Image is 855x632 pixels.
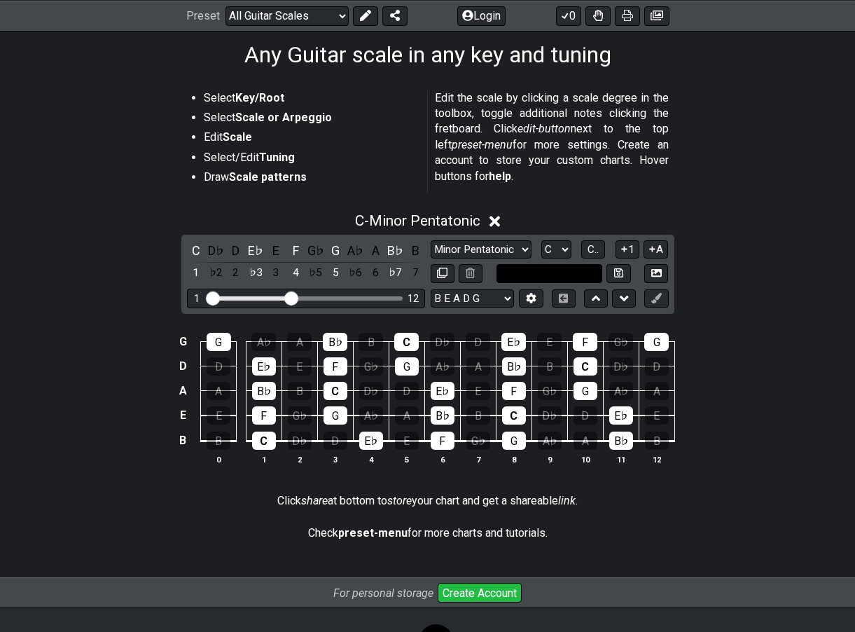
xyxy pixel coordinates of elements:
em: share [301,494,328,507]
div: D [395,382,419,400]
div: B♭ [502,357,526,376]
th: 9 [531,453,567,467]
div: toggle pitch class [286,241,305,260]
strong: Key/Root [235,91,284,104]
strong: Scale or Arpeggio [235,111,332,124]
td: B [174,427,191,453]
li: Edit [204,130,418,149]
div: C [394,333,419,351]
button: 0 [556,6,581,25]
div: C [324,382,347,400]
button: Delete [459,264,482,283]
em: edit-button [517,122,571,135]
em: link [558,494,576,507]
div: A [207,382,230,400]
div: C [502,406,526,425]
div: toggle pitch class [246,241,265,260]
strong: preset-menu [338,526,408,540]
li: Select/Edit [204,150,418,170]
button: Move down [612,289,636,308]
th: 11 [603,453,639,467]
div: B♭ [431,406,454,425]
div: G♭ [609,333,633,351]
p: Check for more charts and tutorials. [308,525,548,541]
div: toggle pitch class [207,241,225,260]
button: Edit Tuning [519,289,543,308]
td: D [174,354,191,378]
div: A [645,382,669,400]
div: B♭ [252,382,276,400]
th: 12 [639,453,674,467]
div: toggle pitch class [307,241,325,260]
div: B [288,382,312,400]
th: 6 [424,453,460,467]
div: G♭ [288,406,312,425]
div: E♭ [501,333,526,351]
strong: help [489,170,511,183]
button: C.. [581,240,605,259]
li: Select [204,110,418,130]
div: toggle scale degree [307,263,325,282]
th: 4 [353,453,389,467]
li: Draw [204,170,418,189]
div: toggle scale degree [286,263,305,282]
span: C - Minor Pentatonic [355,212,480,229]
div: D♭ [538,406,562,425]
div: D♭ [359,382,383,400]
div: toggle scale degree [246,263,265,282]
div: toggle scale degree [406,263,424,282]
div: Visible fret range [187,289,425,308]
div: G [644,333,669,351]
div: B [359,333,383,351]
div: toggle pitch class [387,241,405,260]
div: D [645,357,669,376]
div: B [538,357,562,376]
div: F [324,357,347,376]
div: toggle scale degree [387,263,405,282]
strong: Tuning [259,151,295,164]
div: D♭ [609,357,633,376]
div: E [207,406,230,425]
th: 5 [389,453,424,467]
button: A [644,240,668,259]
div: E [395,432,419,450]
div: toggle scale degree [227,263,245,282]
div: D♭ [430,333,454,351]
div: B [645,432,669,450]
div: D [324,432,347,450]
select: Tonic/Root [541,240,571,259]
strong: Scale [223,130,252,144]
div: D [466,333,490,351]
div: F [252,406,276,425]
button: Share Preset [382,6,408,25]
div: toggle pitch class [267,241,285,260]
i: For personal storage [333,586,433,600]
div: toggle scale degree [187,263,205,282]
strong: Scale patterns [229,170,307,184]
th: 1 [246,453,281,467]
th: 10 [567,453,603,467]
button: 1 [616,240,639,259]
th: 2 [281,453,317,467]
div: G [324,406,347,425]
div: G♭ [359,357,383,376]
div: A♭ [431,357,454,376]
div: G [502,432,526,450]
div: A♭ [609,382,633,400]
h1: Any Guitar scale in any key and tuning [244,41,611,68]
div: E♭ [609,406,633,425]
div: G♭ [538,382,562,400]
button: Copy [431,264,454,283]
div: toggle pitch class [347,241,365,260]
div: A♭ [251,333,276,351]
select: Scale [431,240,531,259]
div: D [207,357,230,376]
div: E [288,357,312,376]
div: F [431,432,454,450]
div: D [574,406,597,425]
div: B♭ [609,432,633,450]
div: 12 [408,293,419,305]
div: toggle scale degree [366,263,384,282]
td: E [174,403,191,428]
div: E [645,406,669,425]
